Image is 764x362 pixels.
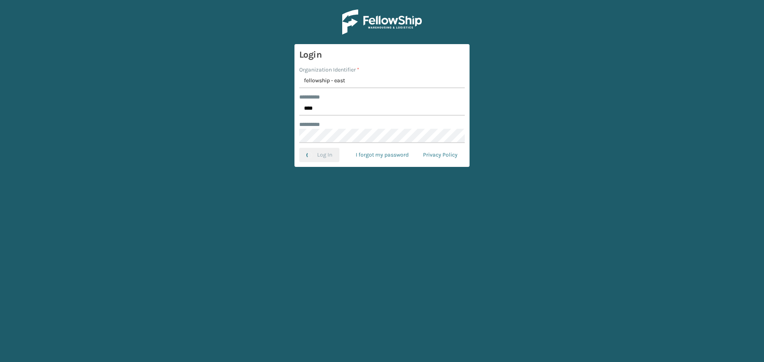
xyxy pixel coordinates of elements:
[299,66,359,74] label: Organization Identifier
[299,148,339,162] button: Log In
[416,148,465,162] a: Privacy Policy
[299,49,465,61] h3: Login
[349,148,416,162] a: I forgot my password
[342,10,422,35] img: Logo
